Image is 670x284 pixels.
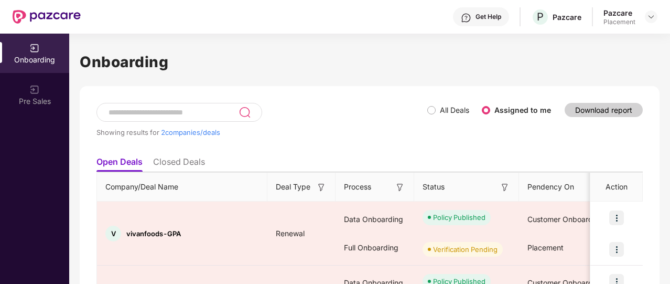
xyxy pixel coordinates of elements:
[126,229,181,238] span: vivanfoods-GPA
[433,212,485,223] div: Policy Published
[565,103,643,117] button: Download report
[461,13,471,23] img: svg+xml;base64,PHN2ZyBpZD0iSGVscC0zMngzMiIgeG1sbnM9Imh0dHA6Ly93d3cudzMub3JnLzIwMDAvc3ZnIiB3aWR0aD...
[29,85,40,95] img: svg+xml;base64,PHN2ZyB3aWR0aD0iMjAiIGhlaWdodD0iMjAiIHZpZXdCb3g9IjAgMCAyMCAyMCIgZmlsbD0ibm9uZSIgeG...
[603,8,635,18] div: Pazcare
[603,18,635,26] div: Placement
[13,10,81,24] img: New Pazcare Logo
[494,106,551,114] label: Assigned to me
[344,181,371,193] span: Process
[500,182,510,193] img: svg+xml;base64,PHN2ZyB3aWR0aD0iMTYiIGhlaWdodD0iMTYiIHZpZXdCb3g9IjAgMCAxNiAxNiIgZmlsbD0ibm9uZSIgeG...
[80,50,660,73] h1: Onboarding
[395,182,405,193] img: svg+xml;base64,PHN2ZyB3aWR0aD0iMTYiIGhlaWdodD0iMTYiIHZpZXdCb3g9IjAgMCAxNiAxNiIgZmlsbD0ibm9uZSIgeG...
[96,128,427,136] div: Showing results for
[239,106,251,119] img: svg+xml;base64,PHN2ZyB3aWR0aD0iMjQiIGhlaWdodD0iMjUiIHZpZXdCb3g9IjAgMCAyNCAyNSIgZmlsbD0ibm9uZSIgeG...
[161,128,220,136] span: 2 companies/deals
[97,173,267,202] th: Company/Deal Name
[609,242,624,257] img: icon
[433,244,498,255] div: Verification Pending
[336,234,414,262] div: Full Onboarding
[105,226,121,241] div: V
[153,156,205,172] li: Closed Deals
[527,215,603,224] span: Customer Onboarding
[276,181,310,193] span: Deal Type
[590,173,643,202] th: Action
[537,10,544,23] span: P
[440,106,469,114] label: All Deals
[96,156,143,172] li: Open Deals
[609,211,624,225] img: icon
[553,12,581,22] div: Pazcare
[527,243,564,252] span: Placement
[527,181,574,193] span: Pendency On
[647,13,655,21] img: svg+xml;base64,PHN2ZyBpZD0iRHJvcGRvd24tMzJ4MzIiIHhtbG5zPSJodHRwOi8vd3d3LnczLm9yZy8yMDAwL3N2ZyIgd2...
[316,182,327,193] img: svg+xml;base64,PHN2ZyB3aWR0aD0iMTYiIGhlaWdodD0iMTYiIHZpZXdCb3g9IjAgMCAxNiAxNiIgZmlsbD0ibm9uZSIgeG...
[267,229,313,238] span: Renewal
[336,205,414,234] div: Data Onboarding
[29,43,40,54] img: svg+xml;base64,PHN2ZyB3aWR0aD0iMjAiIGhlaWdodD0iMjAiIHZpZXdCb3g9IjAgMCAyMCAyMCIgZmlsbD0ibm9uZSIgeG...
[476,13,501,21] div: Get Help
[423,181,445,193] span: Status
